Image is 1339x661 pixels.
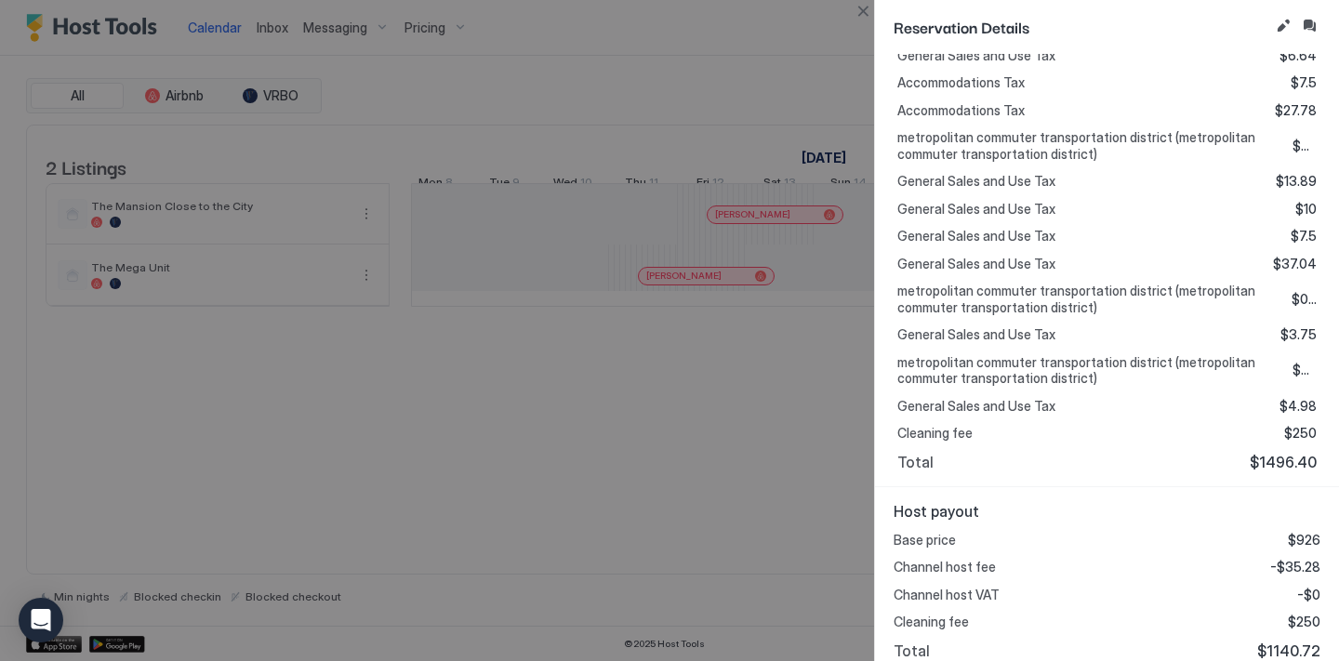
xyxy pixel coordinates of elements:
span: $10 [1295,201,1317,218]
span: Cleaning fee [894,614,969,630]
span: Reservation Details [894,15,1268,38]
span: $1140.72 [1257,641,1320,660]
span: General Sales and Use Tax [897,256,1055,272]
span: $13.89 [1276,173,1317,190]
span: General Sales and Use Tax [897,173,1055,190]
span: Host payout [894,502,1320,521]
span: $250 [1288,614,1320,630]
span: $1496.40 [1250,453,1317,471]
span: General Sales and Use Tax [897,326,1055,343]
span: -$0 [1297,587,1320,603]
span: General Sales and Use Tax [897,398,1055,415]
span: Total [894,641,930,660]
span: $4.98 [1279,398,1317,415]
span: -$35.28 [1270,559,1320,575]
span: metropolitan commuter transportation district (metropolitan commuter transportation district) [897,354,1278,387]
span: Accommodations Tax [897,102,1025,119]
span: $27.78 [1275,102,1317,119]
span: General Sales and Use Tax [897,228,1055,245]
span: Channel host fee [894,559,996,575]
span: $7.5 [1291,74,1317,91]
span: Total [897,453,934,471]
span: Accommodations Tax [897,74,1025,91]
span: General Sales and Use Tax [897,201,1055,218]
span: Cleaning fee [897,425,973,442]
span: $926 [1288,532,1320,549]
div: Open Intercom Messenger [19,598,63,642]
span: $7.5 [1291,228,1317,245]
span: $0.62 [1293,362,1317,378]
span: Base price [894,532,956,549]
span: $6.64 [1279,47,1317,64]
span: General Sales and Use Tax [897,47,1055,64]
span: $0.94 [1292,291,1317,308]
span: Channel host VAT [894,587,1000,603]
span: $3.75 [1280,326,1317,343]
span: metropolitan commuter transportation district (metropolitan commuter transportation district) [897,283,1277,315]
span: $37.04 [1273,256,1317,272]
span: $3.47 [1293,138,1317,154]
button: Inbox [1298,15,1320,37]
span: metropolitan commuter transportation district (metropolitan commuter transportation district) [897,129,1278,162]
button: Edit reservation [1272,15,1294,37]
span: $250 [1284,425,1317,442]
